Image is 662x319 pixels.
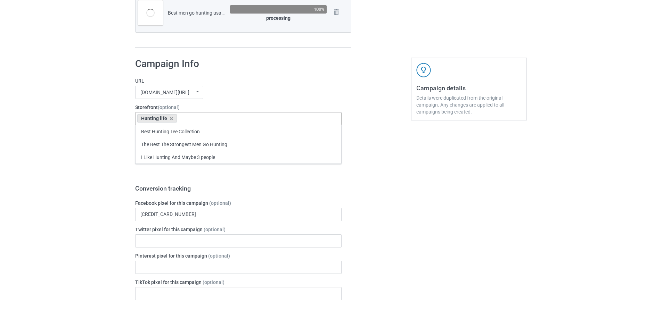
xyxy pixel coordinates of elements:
span: (optional) [203,279,224,285]
h3: Campaign details [416,84,522,92]
div: Details were duplicated from the original campaign. Any changes are applied to all campaigns bein... [416,94,522,115]
img: svg+xml;base64,PD94bWwgdmVyc2lvbj0iMS4wIiBlbmNvZGluZz0iVVRGLTgiPz4KPHN2ZyB3aWR0aD0iNDJweCIgaGVpZ2... [416,63,431,77]
label: TikTok pixel for this campaign [135,279,342,286]
label: Facebook pixel for this campaign [135,200,342,207]
h1: Campaign Info [135,58,342,70]
h3: Conversion tracking [135,184,342,192]
span: (optional) [208,253,230,259]
div: [DOMAIN_NAME][URL] [140,90,189,95]
div: Best men go hunting usa flag 90.png [168,9,225,16]
img: svg+xml;base64,PD94bWwgdmVyc2lvbj0iMS4wIiBlbmNvZGluZz0iVVRGLTgiPz4KPHN2ZyB3aWR0aD0iMjhweCIgaGVpZ2... [332,7,341,17]
div: Best Hunting Tee Collection [136,125,341,138]
div: The Best The Strongest Men Go Hunting [136,138,341,151]
span: (optional) [204,227,226,232]
label: Pinterest pixel for this campaign [135,252,342,259]
span: (optional) [158,104,180,110]
label: Twitter pixel for this campaign [135,226,342,233]
div: Hunting life [137,114,177,123]
label: URL [135,77,342,84]
label: Storefront [135,104,342,111]
div: 100% [314,7,325,11]
div: processing [230,15,327,22]
span: (optional) [209,200,231,206]
div: I Like Hunting And Maybe 3 people [136,151,341,163]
